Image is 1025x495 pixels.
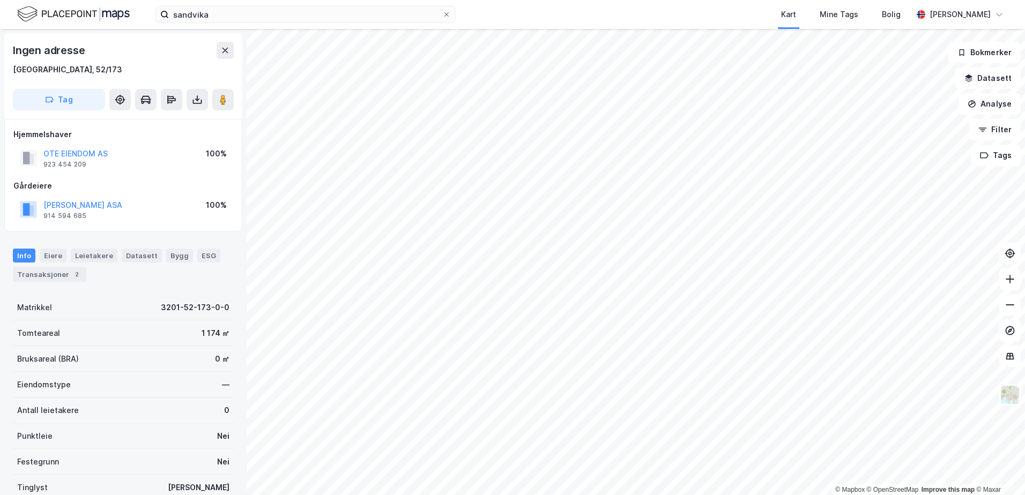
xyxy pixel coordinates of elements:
div: 0 [224,404,229,417]
div: Hjemmelshaver [13,128,233,141]
div: 2 [71,269,82,280]
div: Kontrollprogram for chat [971,444,1025,495]
div: Info [13,249,35,262]
div: [PERSON_NAME] [930,8,991,21]
div: Gårdeiere [13,179,233,192]
div: Nei [217,430,229,442]
div: 923 454 209 [43,160,86,169]
div: Ingen adresse [13,42,87,59]
button: Datasett [955,67,1021,89]
div: Tinglyst [17,481,48,494]
button: Tag [13,89,105,110]
div: [GEOGRAPHIC_DATA], 52/173 [13,63,122,76]
div: 100% [206,199,227,212]
div: Punktleie [17,430,53,442]
div: 100% [206,147,227,160]
div: 3201-52-173-0-0 [161,301,229,314]
div: ESG [197,249,220,262]
div: Kart [781,8,796,21]
div: 914 594 685 [43,212,86,220]
div: Leietakere [71,249,117,262]
div: 0 ㎡ [215,352,229,365]
div: Datasett [122,249,162,262]
div: — [222,378,229,391]
div: [PERSON_NAME] [168,481,229,494]
input: Søk på adresse, matrikkel, gårdeiere, leietakere eller personer [169,6,442,22]
div: 1 174 ㎡ [202,327,229,340]
a: Improve this map [922,486,975,493]
a: OpenStreetMap [867,486,919,493]
div: Transaksjoner [13,267,86,282]
button: Analyse [959,93,1021,115]
div: Mine Tags [820,8,858,21]
button: Bokmerker [948,42,1021,63]
div: Eiere [40,249,66,262]
img: logo.f888ab2527a4732fd821a326f86c7f29.svg [17,5,130,24]
div: Bruksareal (BRA) [17,352,79,365]
div: Bolig [882,8,901,21]
div: Festegrunn [17,455,59,468]
div: Matrikkel [17,301,52,314]
div: Tomteareal [17,327,60,340]
div: Nei [217,455,229,468]
div: Antall leietakere [17,404,79,417]
img: Z [1000,385,1020,405]
div: Bygg [166,249,193,262]
iframe: Chat Widget [971,444,1025,495]
div: Eiendomstype [17,378,71,391]
button: Tags [971,145,1021,166]
button: Filter [969,119,1021,140]
a: Mapbox [835,486,865,493]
